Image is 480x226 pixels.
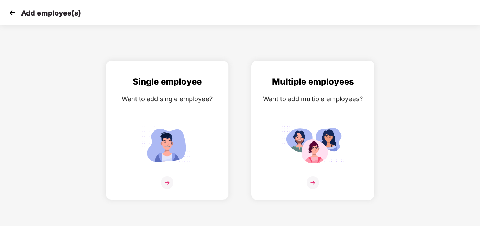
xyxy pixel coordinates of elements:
div: Single employee [113,75,221,88]
img: svg+xml;base64,PHN2ZyB4bWxucz0iaHR0cDovL3d3dy53My5vcmcvMjAwMC9zdmciIGlkPSJTaW5nbGVfZW1wbG95ZWUiIH... [135,123,199,167]
img: svg+xml;base64,PHN2ZyB4bWxucz0iaHR0cDovL3d3dy53My5vcmcvMjAwMC9zdmciIGlkPSJNdWx0aXBsZV9lbXBsb3llZS... [281,123,345,167]
div: Multiple employees [259,75,367,88]
img: svg+xml;base64,PHN2ZyB4bWxucz0iaHR0cDovL3d3dy53My5vcmcvMjAwMC9zdmciIHdpZHRoPSIzNiIgaGVpZ2h0PSIzNi... [161,176,173,189]
div: Want to add single employee? [113,94,221,104]
img: svg+xml;base64,PHN2ZyB4bWxucz0iaHR0cDovL3d3dy53My5vcmcvMjAwMC9zdmciIHdpZHRoPSIzNiIgaGVpZ2h0PSIzNi... [307,176,319,189]
p: Add employee(s) [21,9,81,17]
div: Want to add multiple employees? [259,94,367,104]
img: svg+xml;base64,PHN2ZyB4bWxucz0iaHR0cDovL3d3dy53My5vcmcvMjAwMC9zdmciIHdpZHRoPSIzMCIgaGVpZ2h0PSIzMC... [7,7,18,18]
